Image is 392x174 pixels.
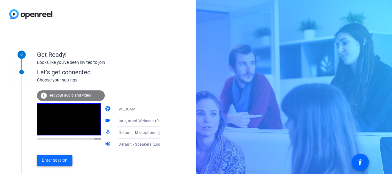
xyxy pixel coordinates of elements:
[37,50,160,59] div: Get Ready!
[37,68,173,77] div: Let's get connected.
[357,159,364,166] mat-icon: accessibility
[105,129,112,136] mat-icon: mic_none
[37,155,72,166] button: Enter session
[40,92,47,99] mat-icon: info
[119,130,215,135] span: Default - Microphone (Logi USB Headset) (046d:0a8f)
[37,59,160,66] div: Looks like you've been invited to join
[119,142,210,147] span: Default - Speakers (Logi USB Headset) (046d:0a8f)
[42,157,67,164] span: Enter session
[105,141,112,148] mat-icon: volume_up
[105,106,112,113] mat-icon: camera
[119,118,177,123] span: Integrated Webcam (0c45:674c)
[37,77,173,83] div: Choose your settings
[48,93,91,97] span: Test your audio and video
[119,107,135,111] span: WEBCAM
[105,117,112,125] mat-icon: videocam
